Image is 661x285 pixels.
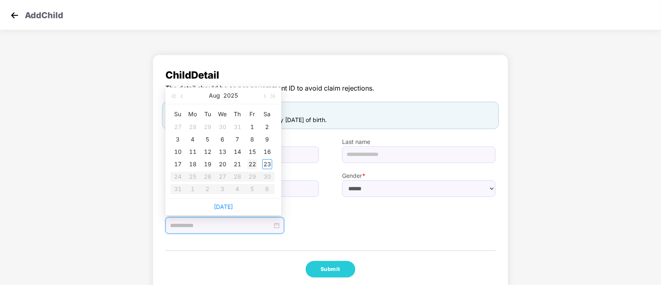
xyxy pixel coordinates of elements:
div: 18 [188,159,198,169]
div: 19 [203,159,213,169]
td: 2025-07-31 [230,121,245,133]
div: 13 [218,147,228,157]
div: 1 [247,122,257,132]
div: 9 [262,134,272,144]
td: 2025-07-29 [200,121,215,133]
label: Gender [342,171,496,180]
a: [DATE] [214,203,233,210]
img: svg+xml;base64,PHN2ZyB4bWxucz0iaHR0cDovL3d3dy53My5vcmcvMjAwMC9zdmciIHdpZHRoPSIzMCIgaGVpZ2h0PSIzMC... [8,9,21,22]
div: 12 [203,147,213,157]
div: 27 [173,122,183,132]
td: 2025-08-23 [260,158,275,170]
td: 2025-07-27 [170,121,185,133]
div: 16 [262,147,272,157]
div: 4 [188,134,198,144]
td: 2025-08-08 [245,133,260,146]
div: 30 [218,122,228,132]
td: 2025-08-20 [215,158,230,170]
td: 2025-08-09 [260,133,275,146]
div: 28 [188,122,198,132]
td: 2025-08-02 [260,121,275,133]
td: 2025-08-01 [245,121,260,133]
div: 29 [203,122,213,132]
td: 2025-08-10 [170,146,185,158]
div: 6 [218,134,228,144]
div: 2 [262,122,272,132]
td: 2025-08-14 [230,146,245,158]
td: 2025-08-15 [245,146,260,158]
div: 10 [173,147,183,157]
label: Last name [342,137,496,146]
td: 2025-08-21 [230,158,245,170]
td: 2025-08-03 [170,133,185,146]
div: 7 [232,134,242,144]
td: 2025-08-12 [200,146,215,158]
div: 17 [173,159,183,169]
td: 2025-08-06 [215,133,230,146]
td: 2025-08-07 [230,133,245,146]
th: We [215,108,230,121]
div: 14 [232,147,242,157]
td: 2025-08-22 [245,158,260,170]
div: 23 [262,159,272,169]
td: 2025-08-18 [185,158,200,170]
p: Add Child [25,9,63,19]
th: Sa [260,108,275,121]
button: Submit [306,261,355,278]
div: 20 [218,159,228,169]
div: 8 [247,134,257,144]
button: Aug [209,87,220,104]
th: Su [170,108,185,121]
td: 2025-08-04 [185,133,200,146]
th: Th [230,108,245,121]
div: 3 [173,134,183,144]
td: 2025-08-05 [200,133,215,146]
th: Fr [245,108,260,121]
td: 2025-08-11 [185,146,200,158]
td: 2025-08-13 [215,146,230,158]
span: Child Detail [165,67,496,83]
div: 5 [203,134,213,144]
td: 2025-08-16 [260,146,275,158]
td: 2025-08-19 [200,158,215,170]
span: The detail should be as per government ID to avoid claim rejections. [165,83,496,93]
th: Mo [185,108,200,121]
div: 22 [247,159,257,169]
div: 31 [232,122,242,132]
td: 2025-08-17 [170,158,185,170]
th: Tu [200,108,215,121]
div: 21 [232,159,242,169]
td: 2025-07-28 [185,121,200,133]
div: 15 [247,147,257,157]
td: 2025-07-30 [215,121,230,133]
button: 2025 [223,87,238,104]
div: 11 [188,147,198,157]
